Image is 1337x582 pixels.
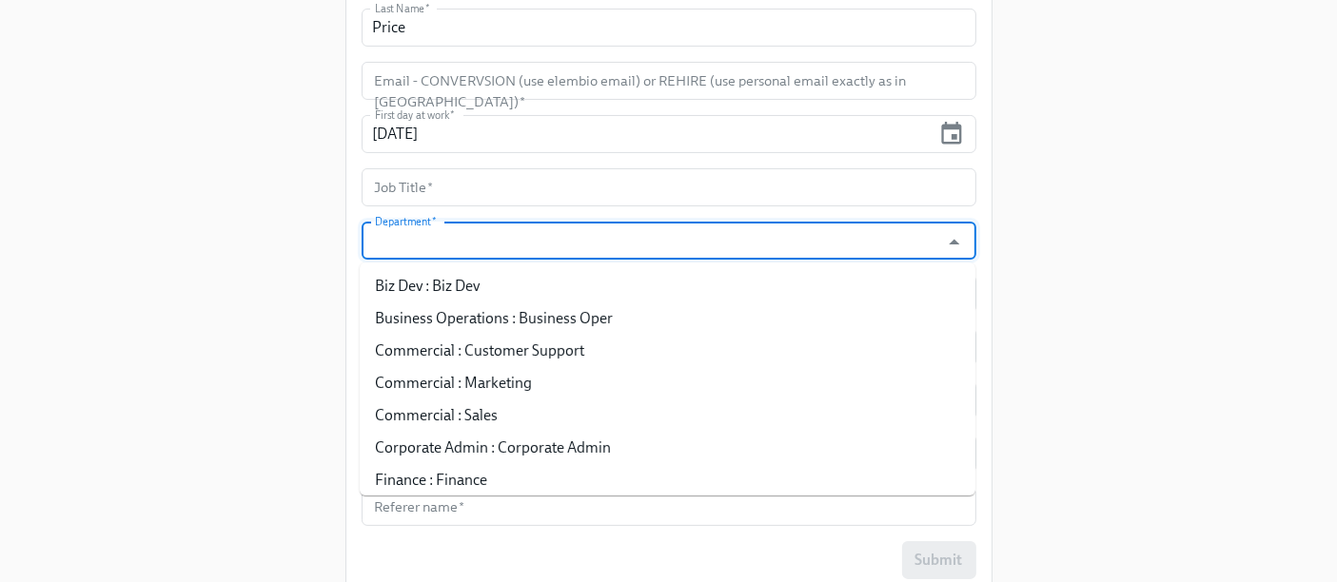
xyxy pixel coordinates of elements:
button: Close [939,227,969,257]
li: Commercial : Customer Support [360,335,975,367]
input: MM/DD/YYYY [362,115,932,153]
li: Commercial : Marketing [360,367,975,399]
li: Business Operations : Business Oper [360,302,975,335]
li: Corporate Admin : Corporate Admin [360,432,975,464]
li: Commercial : Sales [360,399,975,432]
li: Finance : Finance [360,464,975,496]
li: Biz Dev : Biz Dev [360,270,975,302]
